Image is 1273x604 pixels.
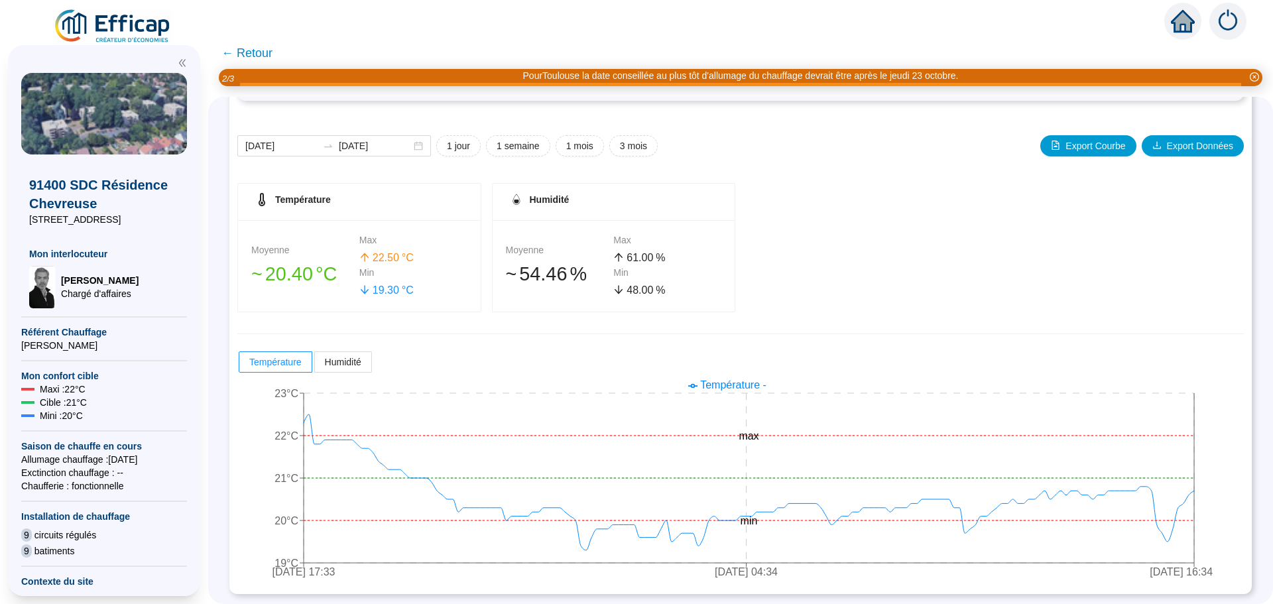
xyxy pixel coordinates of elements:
button: 1 jour [436,135,481,156]
span: arrow-down [359,284,370,295]
tspan: 20°C [274,515,298,526]
input: Date de fin [339,139,411,153]
i: 2 / 3 [222,74,234,84]
span: 19 [373,284,385,296]
span: °C [402,250,414,266]
div: Min [613,266,721,280]
div: Max [359,233,467,247]
tspan: [DATE] 04:34 [715,567,778,578]
tspan: 19°C [274,558,298,569]
tspan: 22°C [274,430,298,442]
button: 1 semaine [486,135,550,156]
span: Référent Chauffage [21,326,187,339]
tspan: min [741,515,758,526]
span: 22 [373,252,385,263]
span: swap-right [323,141,333,151]
span: .40 [286,263,313,284]
span: % [570,260,587,288]
span: [PERSON_NAME] [61,274,139,287]
span: 1 jour [447,139,470,153]
span: Température [249,357,302,367]
span: Exctinction chauffage : -- [21,466,187,479]
span: 91400 SDC Résidence Chevreuse [29,176,179,213]
span: arrow-down [613,284,624,295]
span: Cible : 21 °C [40,396,87,409]
span: Température [275,194,331,205]
span: to [323,141,333,151]
span: Mon interlocuteur [29,247,179,261]
span: 9 [21,528,32,542]
input: Date de début [245,139,318,153]
button: Export Données [1142,135,1244,156]
img: alerts [1209,3,1246,40]
span: Humidité [530,194,570,205]
span: 3 mois [620,139,647,153]
span: Maxi : 22 °C [40,383,86,396]
img: Chargé d'affaires [29,266,56,308]
span: Chaufferie : fonctionnelle [21,479,187,493]
span: Allumage chauffage : [DATE] [21,453,187,466]
span: Export Données [1167,139,1233,153]
span: arrow-up [613,252,624,263]
span: batiments [34,544,75,558]
img: efficap energie logo [53,8,173,45]
span: Mini : 20 °C [40,409,83,422]
tspan: [DATE] 17:33 [273,567,335,578]
tspan: [DATE] 16:34 [1150,567,1213,578]
span: ← Retour [221,44,273,62]
span: .50 [385,252,399,263]
span: Contexte du site [21,575,187,588]
span: Température - [700,379,766,391]
span: Saison de chauffe en cours [21,440,187,453]
span: % [656,282,665,298]
span: Mon confort cible [21,369,187,383]
span: 󠁾~ [506,260,517,288]
span: 20 [265,263,286,284]
span: Humidité [325,357,361,367]
span: 54 [519,263,540,284]
span: 48 [627,284,638,296]
span: 1 mois [566,139,593,153]
tspan: 21°C [274,473,298,484]
span: double-left [178,58,187,68]
span: °C [402,282,414,298]
span: 61 [627,252,638,263]
tspan: 23°C [274,388,298,399]
span: 󠁾~ [251,260,263,288]
span: arrow-up [359,252,370,263]
span: circuits régulés [34,528,96,542]
button: 1 mois [556,135,604,156]
span: Chargé d'affaires [61,287,139,300]
span: 9 [21,544,32,558]
span: % [656,250,665,266]
div: PourToulouse la date conseillée au plus tôt d'allumage du chauffage devrait être après le jeudi 2... [523,69,959,83]
span: file-image [1051,141,1060,150]
div: Moyenne [251,243,359,257]
span: .30 [385,284,399,296]
span: download [1152,141,1162,150]
div: Moyenne [506,243,614,257]
span: [STREET_ADDRESS] [29,213,179,226]
span: Installation de chauffage [21,510,187,523]
button: 3 mois [609,135,658,156]
span: .00 [638,284,653,296]
span: .46 [540,263,567,284]
span: [PERSON_NAME] [21,339,187,352]
tspan: max [739,430,758,442]
div: Max [613,233,721,247]
span: close-circle [1250,72,1259,82]
span: .00 [638,252,653,263]
span: Export Courbe [1065,139,1125,153]
span: 1 semaine [497,139,540,153]
span: °C [316,260,337,288]
span: home [1171,9,1195,33]
button: Export Courbe [1040,135,1136,156]
div: Min [359,266,467,280]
